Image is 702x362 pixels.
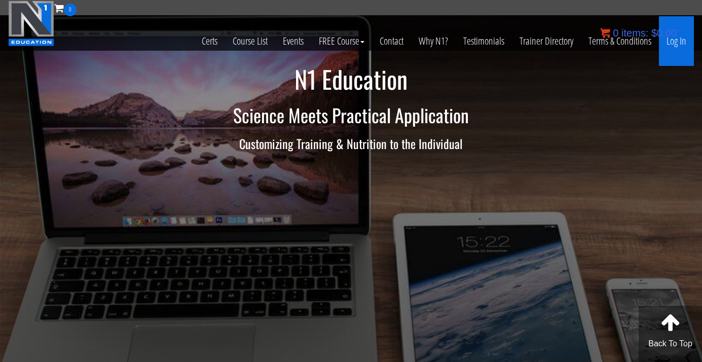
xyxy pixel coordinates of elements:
[372,16,411,66] a: Contact
[194,16,225,66] a: Certs
[581,16,659,66] a: Terms & Conditions
[55,66,648,93] h1: N1 Education
[613,27,618,39] span: 0
[64,4,77,16] span: 0
[651,27,677,39] bdi: 0.00
[54,1,77,15] a: 0
[411,16,456,66] a: Why N1?
[8,1,54,46] img: n1-education
[600,27,677,39] a: 0 items: $0.00
[651,27,657,39] span: $
[311,16,372,66] a: FREE Course
[512,16,581,66] a: Trainer Directory
[600,28,610,38] img: icon11.png
[55,137,648,150] h3: Customizing Training & Nutrition to the Individual
[275,16,311,66] a: Events
[456,16,512,66] a: Testimonials
[621,27,648,39] span: items:
[225,16,275,66] a: Course List
[55,105,648,125] h2: Science Meets Practical Application
[659,16,694,66] a: Log In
